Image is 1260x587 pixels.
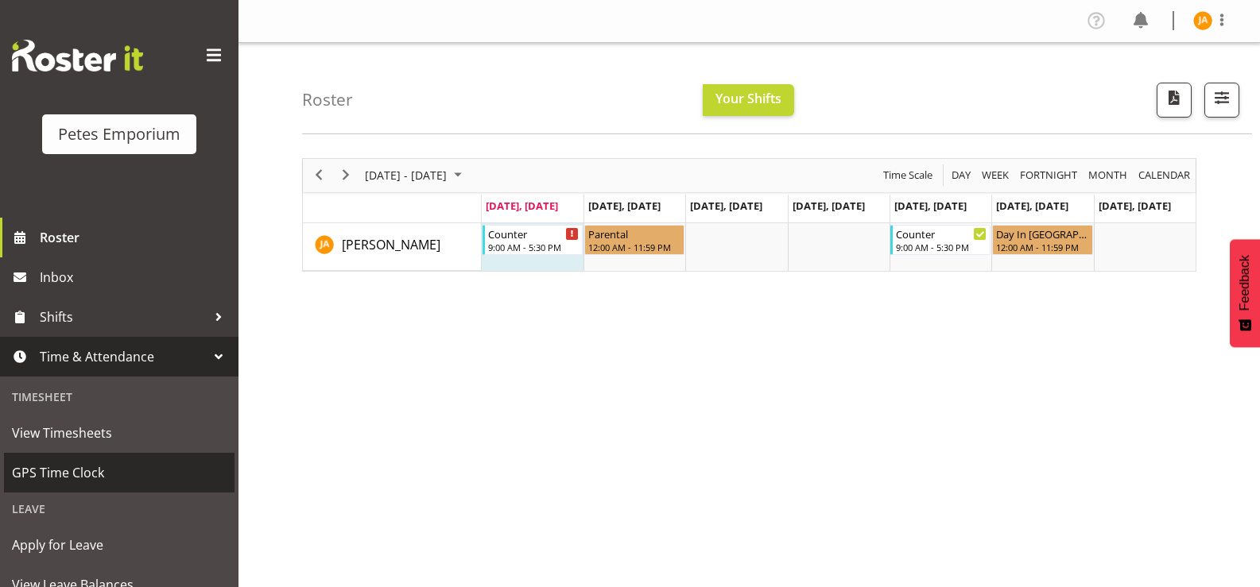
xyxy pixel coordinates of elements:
[980,165,1010,185] span: Week
[793,199,865,213] span: [DATE], [DATE]
[308,165,330,185] button: Previous
[996,199,1068,213] span: [DATE], [DATE]
[335,165,357,185] button: Next
[690,199,762,213] span: [DATE], [DATE]
[12,533,227,557] span: Apply for Leave
[1238,255,1252,311] span: Feedback
[882,165,934,185] span: Time Scale
[894,199,967,213] span: [DATE], [DATE]
[1230,239,1260,347] button: Feedback - Show survey
[1086,165,1130,185] button: Timeline Month
[40,265,231,289] span: Inbox
[890,225,991,255] div: Jeseryl Armstrong"s event - Counter Begin From Friday, August 22, 2025 at 9:00:00 AM GMT+12:00 En...
[362,165,469,185] button: August 2025
[12,461,227,485] span: GPS Time Clock
[992,225,1092,255] div: Jeseryl Armstrong"s event - Day In Lieu Begin From Saturday, August 23, 2025 at 12:00:00 AM GMT+1...
[4,525,235,565] a: Apply for Leave
[483,225,583,255] div: Jeseryl Armstrong"s event - Counter Begin From Monday, August 18, 2025 at 9:00:00 AM GMT+12:00 En...
[40,345,207,369] span: Time & Attendance
[1018,165,1080,185] button: Fortnight
[896,226,987,241] div: Counter
[949,165,974,185] button: Timeline Day
[4,380,235,413] div: Timesheet
[1099,199,1171,213] span: [DATE], [DATE]
[342,236,440,253] span: [PERSON_NAME]
[302,158,1196,272] div: Timeline Week of August 18, 2025
[588,241,680,253] div: 12:00 AM - 11:59 PM
[302,91,353,109] h4: Roster
[703,84,794,116] button: Your Shifts
[881,165,936,185] button: Time Scale
[359,159,471,192] div: August 18 - 24, 2025
[1204,83,1239,118] button: Filter Shifts
[1136,165,1193,185] button: Month
[12,40,143,71] img: Rosterit website logo
[996,241,1088,253] div: 12:00 AM - 11:59 PM
[58,122,180,146] div: Petes Emporium
[342,235,440,254] a: [PERSON_NAME]
[1137,165,1192,185] span: calendar
[4,453,235,492] a: GPS Time Clock
[1018,165,1079,185] span: Fortnight
[979,165,1012,185] button: Timeline Week
[40,226,231,249] span: Roster
[12,421,227,445] span: View Timesheets
[4,413,235,453] a: View Timesheets
[950,165,972,185] span: Day
[996,226,1088,241] div: Day In [GEOGRAPHIC_DATA]
[482,223,1196,271] table: Timeline Week of August 18, 2025
[1157,83,1192,118] button: Download a PDF of the roster according to the set date range.
[1193,11,1212,30] img: jeseryl-armstrong10788.jpg
[588,226,680,241] div: Parental
[332,159,359,192] div: next period
[4,492,235,525] div: Leave
[715,90,781,107] span: Your Shifts
[486,199,558,213] span: [DATE], [DATE]
[1087,165,1129,185] span: Month
[305,159,332,192] div: previous period
[896,241,987,253] div: 9:00 AM - 5:30 PM
[40,305,207,329] span: Shifts
[488,226,579,241] div: Counter
[488,241,579,253] div: 9:00 AM - 5:30 PM
[584,225,684,255] div: Jeseryl Armstrong"s event - Parental Begin From Tuesday, August 19, 2025 at 12:00:00 AM GMT+12:00...
[363,165,448,185] span: [DATE] - [DATE]
[303,223,482,271] td: Jeseryl Armstrong resource
[588,199,661,213] span: [DATE], [DATE]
